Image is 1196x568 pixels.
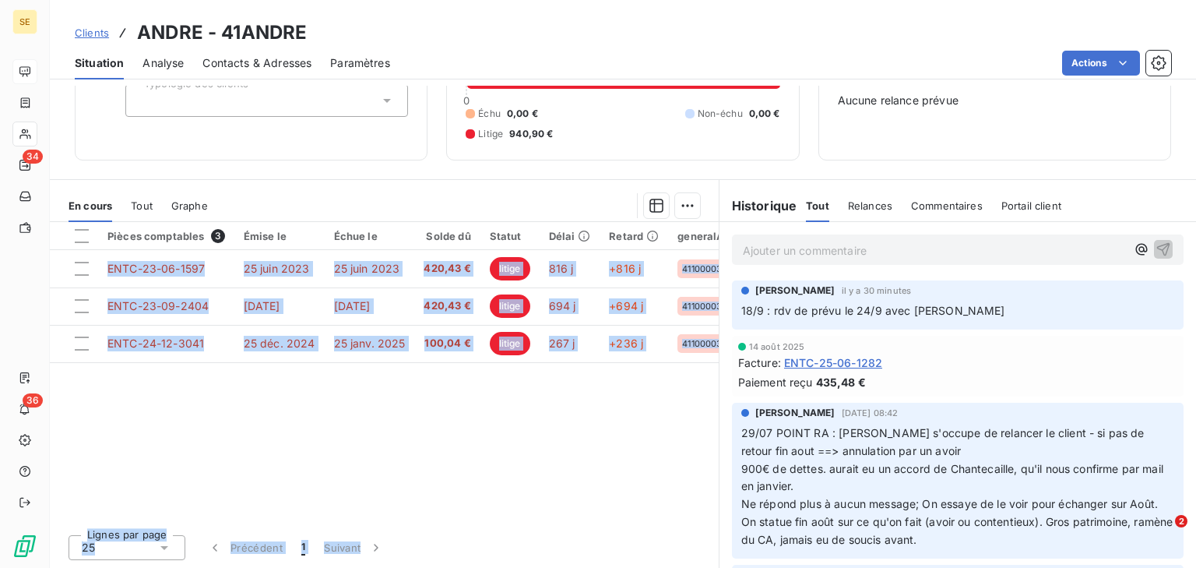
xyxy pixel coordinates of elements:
iframe: Intercom live chat [1143,515,1180,552]
span: +694 j [609,299,643,312]
span: 694 j [549,299,576,312]
span: ENTC-25-06-1282 [784,355,882,371]
span: +816 j [609,262,641,275]
span: 0,00 € [507,107,538,121]
a: Clients [75,25,109,41]
span: 267 j [549,337,575,350]
span: Situation [75,55,124,71]
span: 14 août 2025 [749,342,805,351]
span: Graphe [171,199,208,212]
span: 41100003 [682,339,722,348]
span: 1 [301,540,305,556]
span: Non-échu [698,107,743,121]
button: Précédent [198,531,292,564]
span: 25 [82,540,95,556]
span: Ne répond plus à aucun message; On essaye de le voir pour échanger sur Août. On statue fin août s... [741,497,1177,546]
span: [PERSON_NAME] [755,284,835,298]
span: Contacts & Adresses [202,55,311,71]
span: 2 [1175,515,1187,527]
span: +236 j [609,337,643,350]
span: Paramètres [330,55,390,71]
div: Statut [490,230,530,242]
span: 420,43 € [424,298,470,314]
span: 25 déc. 2024 [244,337,315,350]
span: litige [490,295,530,318]
span: 29/07 POINT RA : [PERSON_NAME] s'occupe de relancer le client - si pas de retour fin aout ==> ann... [741,426,1166,493]
span: Clients [75,26,109,39]
div: Solde dû [424,230,470,242]
span: 100,04 € [424,336,470,351]
h3: ANDRE - 41ANDRE [137,19,307,47]
div: SE [12,9,37,34]
span: 36 [23,393,43,407]
span: litige [490,257,530,280]
div: Délai [549,230,591,242]
span: 25 juin 2023 [334,262,400,275]
span: [DATE] [244,299,280,312]
button: Suivant [315,531,393,564]
span: 0,00 € [749,107,780,121]
span: Tout [806,199,829,212]
span: 3 [211,229,225,243]
span: 25 janv. 2025 [334,337,406,350]
span: Facture : [738,355,781,371]
span: 41100003 [682,302,722,311]
span: [PERSON_NAME] [755,406,835,420]
span: Échu [478,107,501,121]
div: Pièces comptables [107,229,225,243]
span: 34 [23,150,43,164]
button: Actions [1062,51,1140,76]
span: 25 juin 2023 [244,262,310,275]
span: Relances [848,199,892,212]
span: [DATE] [334,299,371,312]
span: il y a 30 minutes [842,286,912,295]
div: Émise le [244,230,315,242]
span: 420,43 € [424,261,470,277]
span: Tout [131,199,153,212]
span: 816 j [549,262,574,275]
span: 435,48 € [816,374,866,390]
span: Commentaires [911,199,983,212]
span: ENTC-23-06-1597 [107,262,205,275]
span: 18/9 : rdv de prévu le 24/9 avec [PERSON_NAME] [741,304,1005,317]
input: Ajouter une valeur [139,93,151,108]
span: Paiement reçu [738,374,813,390]
span: 940,90 € [509,127,553,141]
button: 1 [292,531,315,564]
span: ENTC-23-09-2404 [107,299,209,312]
span: Analyse [142,55,184,71]
span: [DATE] 08:42 [842,408,899,418]
img: Logo LeanPay [12,534,37,559]
span: litige [490,332,530,355]
span: Aucune relance prévue [838,93,1152,108]
div: Retard [609,230,659,242]
span: Portail client [1001,199,1061,212]
span: 41100003 [682,264,722,273]
div: Échue le [334,230,406,242]
span: 0 [463,94,470,107]
span: En cours [69,199,112,212]
span: Litige [478,127,503,141]
span: ENTC-24-12-3041 [107,337,204,350]
h6: Historique [719,196,797,215]
div: generalAccountId [677,230,769,242]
